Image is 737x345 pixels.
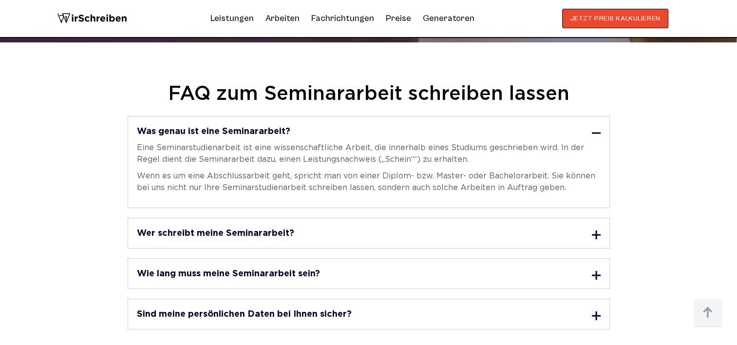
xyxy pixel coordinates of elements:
[137,142,596,166] p: Eine Seminarstudienarbeit ist eine wissenschaftliche Arbeit, die innerhalb eines Studiums geschri...
[57,9,127,28] img: logo wirschreiben
[137,310,352,319] h3: Sind meine persönlichen Daten bei Ihnen sicher?
[65,83,673,106] h2: FAQ zum Seminararbeit schreiben lassen
[137,127,290,136] h3: Was genau ist eine Seminararbeit?
[137,171,596,194] p: Wenn es um eine Abschlussarbeit geht, spricht man von einer Diplom- bzw. Master- oder Bachelorarb...
[562,9,669,28] button: JETZT PREIS KALKULIEREN
[137,269,320,278] h3: Wie lang muss meine Seminararbeit sein?
[311,11,374,26] a: Fachrichtungen
[210,11,254,26] a: Leistungen
[693,298,722,327] img: button top
[423,11,474,26] a: Generatoren
[386,13,411,23] a: Preise
[265,11,300,26] a: Arbeiten
[137,229,294,238] h3: Wer schreibt meine Seminararbeit?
